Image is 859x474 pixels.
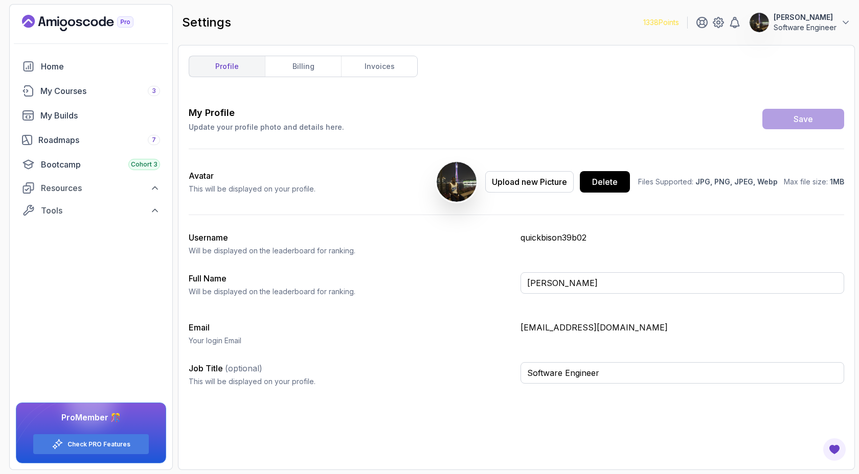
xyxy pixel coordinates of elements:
a: Landing page [22,15,157,31]
a: billing [265,56,341,77]
span: Cohort 3 [131,160,157,169]
p: quickbison39b02 [521,231,844,244]
div: My Builds [40,109,160,122]
h3: My Profile [189,106,344,120]
span: 3 [152,87,156,95]
p: Files Supported: Max file size: [638,177,844,187]
p: 1338 Points [643,17,679,28]
a: invoices [341,56,417,77]
p: Will be displayed on the leaderboard for ranking. [189,246,512,256]
p: This will be displayed on your profile. [189,184,315,194]
div: My Courses [40,85,160,97]
button: Check PRO Features [33,434,149,455]
span: 1MB [830,177,844,186]
a: builds [16,105,166,126]
input: Enter your full name [521,272,844,294]
button: Delete [580,171,630,193]
p: [PERSON_NAME] [774,12,837,22]
div: Roadmaps [38,134,160,146]
div: Home [41,60,160,73]
span: JPG, PNG, JPEG, Webp [695,177,778,186]
p: Software Engineer [774,22,837,33]
p: Will be displayed on the leaderboard for ranking. [189,287,512,297]
h2: settings [182,14,231,31]
button: Tools [16,201,166,220]
div: Delete [592,176,618,188]
h3: Email [189,321,512,334]
a: roadmaps [16,130,166,150]
label: Job Title [189,363,262,373]
img: user profile image [750,13,769,32]
a: Check PRO Features [67,440,130,448]
a: bootcamp [16,154,166,175]
img: user profile image [437,162,477,202]
div: Resources [41,182,160,194]
button: Save [762,109,844,129]
h2: Avatar [189,170,315,182]
p: Update your profile photo and details here. [189,122,344,132]
label: Username [189,232,228,243]
p: This will be displayed on your profile. [189,376,512,387]
p: [EMAIL_ADDRESS][DOMAIN_NAME] [521,321,844,334]
button: Resources [16,179,166,197]
div: Bootcamp [41,158,160,171]
label: Full Name [189,273,227,283]
div: Save [794,113,813,125]
p: Your login Email [189,336,512,346]
a: courses [16,81,166,101]
div: Upload new Picture [492,176,567,188]
span: 7 [152,136,156,144]
a: home [16,56,166,77]
input: Enter your job [521,362,844,384]
div: Tools [41,204,160,217]
span: (optional) [225,363,262,373]
button: user profile image[PERSON_NAME]Software Engineer [749,12,851,33]
button: Open Feedback Button [822,437,847,462]
a: profile [189,56,265,77]
button: Upload new Picture [485,171,574,193]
